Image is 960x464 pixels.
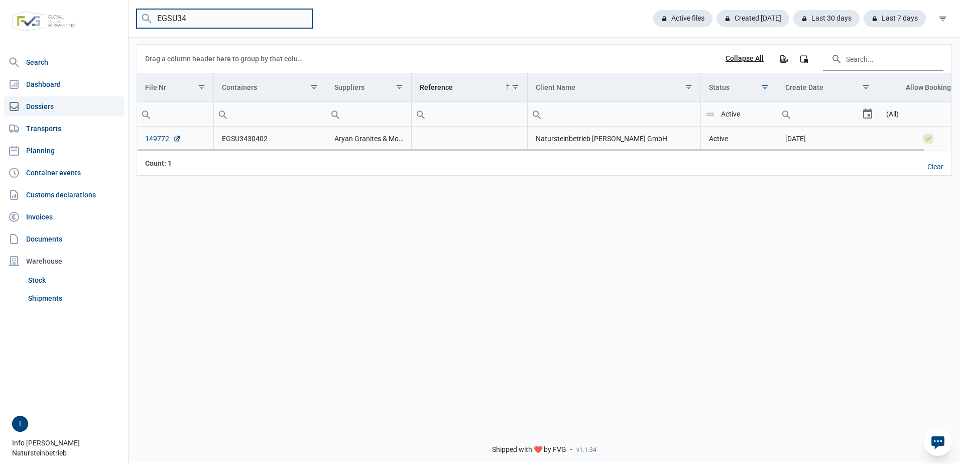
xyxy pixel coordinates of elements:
[137,102,155,126] div: Search box
[685,83,692,91] span: Show filter options for column 'Client Name'
[12,416,122,458] div: Info [PERSON_NAME] Natursteinbetrieb
[214,102,232,126] div: Search box
[716,10,789,27] div: Created [DATE]
[777,73,878,102] td: Column Create Date
[761,83,769,91] span: Show filter options for column 'Status'
[213,73,326,102] td: Column Containers
[777,102,878,127] td: Filter cell
[334,83,365,91] div: Suppliers
[570,445,572,454] span: -
[700,102,777,127] td: Filter cell
[4,163,124,183] a: Container events
[700,73,777,102] td: Column Status
[137,45,951,176] div: Data grid with 1 rows and 8 columns
[862,83,870,91] span: Show filter options for column 'Create Date'
[576,446,596,454] span: v1.1.34
[12,416,28,432] button: I
[536,83,575,91] div: Client Name
[145,134,181,144] a: 149772
[774,50,792,68] div: Export all data to Excel
[823,47,943,71] input: Search in the data grid
[8,8,79,35] img: FVG - Global freight forwarding
[420,83,453,91] div: Reference
[4,119,124,139] a: Transports
[4,141,124,161] a: Planning
[793,10,860,27] div: Last 30 days
[492,445,566,454] span: Shipped with ❤️ by FVG
[412,102,528,126] input: Filter cell
[512,83,519,91] span: Show filter options for column 'Reference'
[222,83,257,91] div: Containers
[4,185,124,205] a: Customs declarations
[785,83,823,91] div: Create Date
[4,96,124,117] a: Dossiers
[528,127,700,151] td: Natursteinbetrieb [PERSON_NAME] GmbH
[4,251,124,271] div: Warehouse
[777,102,795,126] div: Search box
[198,83,205,91] span: Show filter options for column 'File Nr'
[726,54,764,63] div: Collapse All
[326,102,411,126] input: Filter cell
[864,10,926,27] div: Last 7 days
[326,73,411,102] td: Column Suppliers
[4,74,124,94] a: Dashboard
[326,127,411,151] td: Aryan Granites & Monuments Pvt. Ltd.
[777,102,862,126] input: Filter cell
[24,289,124,307] a: Shipments
[709,83,730,91] div: Status
[137,102,213,126] input: Filter cell
[326,102,411,127] td: Filter cell
[528,102,700,127] td: Filter cell
[213,127,326,151] td: EGSU3430402
[906,83,951,91] div: Allow Booking
[214,102,326,126] input: Filter cell
[785,135,806,143] span: [DATE]
[701,102,719,126] div: Search box
[137,73,213,102] td: Column File Nr
[326,102,344,126] div: Search box
[4,229,124,249] a: Documents
[701,102,777,126] input: Filter cell
[24,271,124,289] a: Stock
[137,102,213,127] td: Filter cell
[145,83,166,91] div: File Nr
[528,73,700,102] td: Column Client Name
[528,102,546,126] div: Search box
[919,159,951,176] div: Clear
[213,102,326,127] td: Filter cell
[411,73,528,102] td: Column Reference
[862,102,874,126] div: Select
[145,45,943,73] div: Data grid toolbar
[795,50,813,68] div: Column Chooser
[396,83,403,91] span: Show filter options for column 'Suppliers'
[145,158,205,168] div: File Nr Count: 1
[4,52,124,72] a: Search
[700,127,777,151] td: Active
[934,10,952,28] div: filter
[145,51,306,67] div: Drag a column header here to group by that column
[528,102,700,126] input: Filter cell
[4,207,124,227] a: Invoices
[137,9,312,29] input: Search dossiers
[412,102,430,126] div: Search box
[653,10,712,27] div: Active files
[310,83,318,91] span: Show filter options for column 'Containers'
[411,102,528,127] td: Filter cell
